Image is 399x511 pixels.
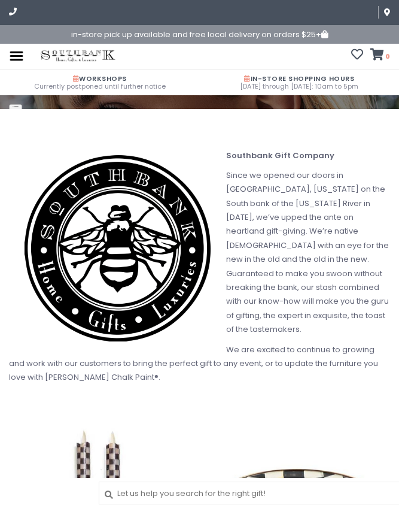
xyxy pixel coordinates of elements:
img: Southbank Gift Company -- Home, Gifts, and Luxuries [38,49,118,63]
span: 0 [384,52,390,61]
img: Southbank Logo [9,149,226,348]
span: Currently postponed until further notice [9,83,191,90]
a: 0 [370,50,390,62]
span: In-Store Shopping Hours [244,74,354,83]
strong: Southbank Gift Company [226,150,334,161]
img: menu [9,49,24,64]
p: We are excited to continue to growing and work with our customers to bring the perfect gift to an... [9,343,390,385]
img: swipe left [9,104,22,128]
span: [DATE] through [DATE]: 10am to 5pm [209,83,391,90]
span: Workshops [73,74,127,83]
